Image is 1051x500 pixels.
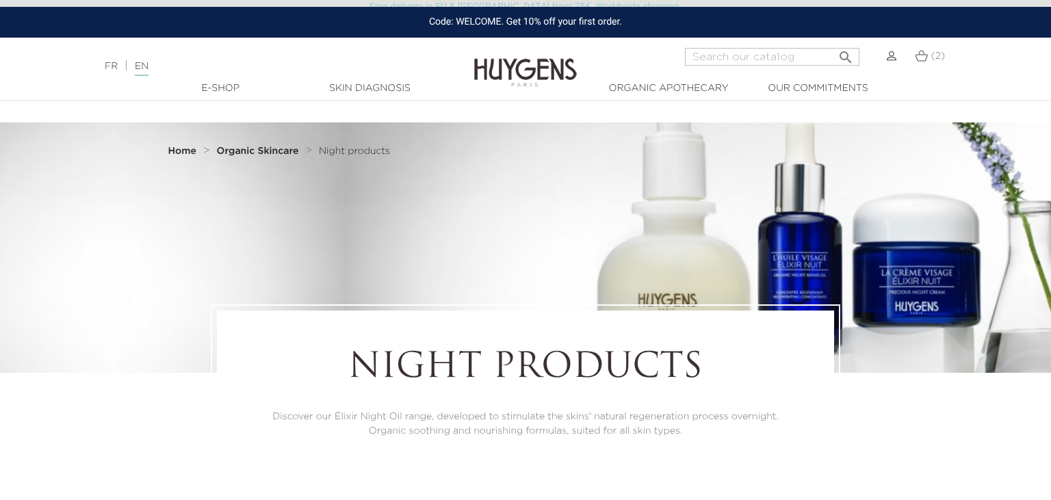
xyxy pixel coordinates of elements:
[749,81,886,96] a: Our commitments
[168,146,199,157] a: Home
[915,51,945,62] a: (2)
[474,36,577,89] img: Huygens
[319,146,390,156] span: Night products
[217,146,299,156] strong: Organic Skincare
[301,81,438,96] a: Skin Diagnosis
[685,48,859,66] input: Search
[135,62,148,76] a: EN
[152,81,289,96] a: E-Shop
[98,58,428,75] div: |
[105,62,118,71] a: FR
[833,44,858,62] button: 
[600,81,737,96] a: Organic Apothecary
[168,146,196,156] strong: Home
[255,348,796,389] h1: Night products
[217,146,302,157] a: Organic Skincare
[319,146,390,157] a: Night products
[255,410,796,438] p: Discover our Élixir Night Oil range, developed to stimulate the skins' natural regeneration proce...
[838,45,854,62] i: 
[931,51,945,61] span: (2)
